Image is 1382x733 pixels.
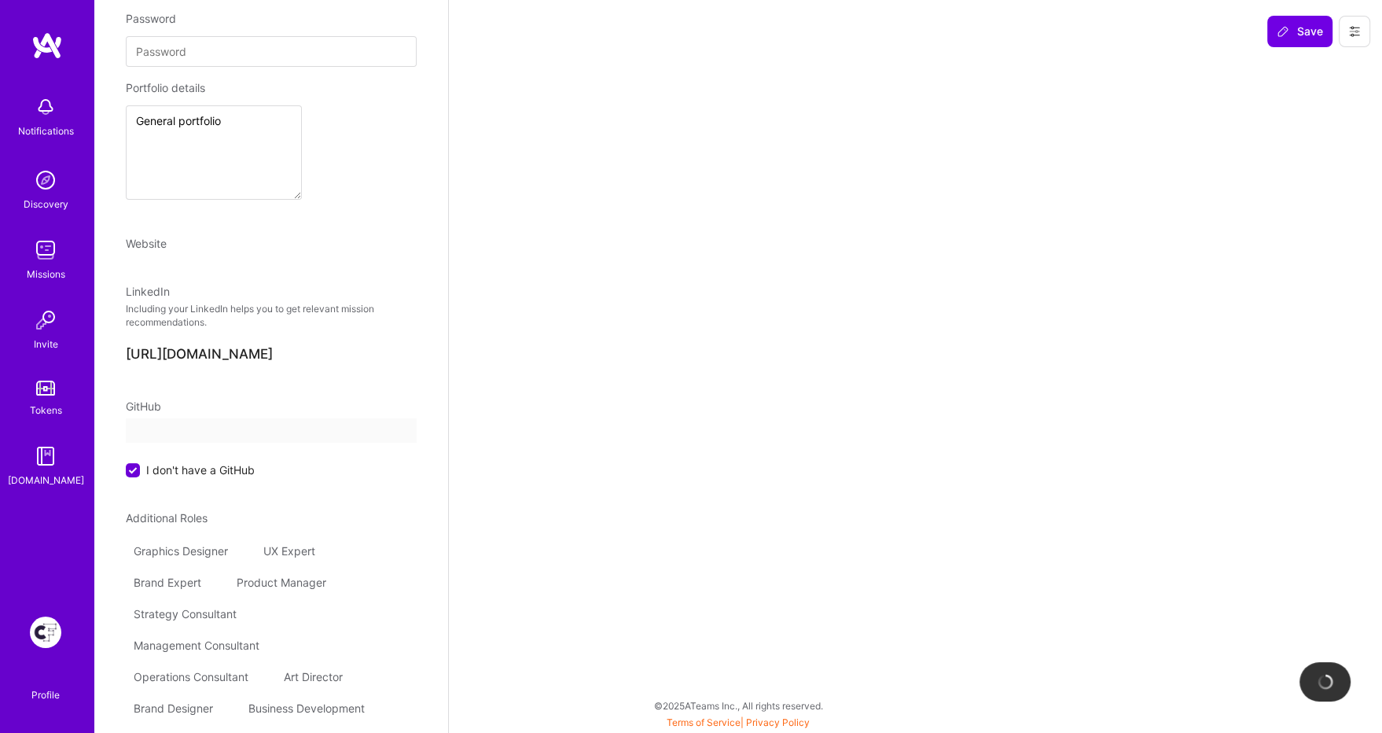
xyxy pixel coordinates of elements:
[667,716,810,728] span: |
[746,716,810,728] a: Privacy Policy
[31,31,63,60] img: logo
[126,539,249,564] div: Graphics Designer
[30,304,61,336] img: Invite
[126,79,417,96] div: Portfolio details
[276,665,364,690] div: Art Director
[30,234,61,266] img: teamwork
[26,617,65,648] a: Creative Fabrica Project Team
[126,105,302,200] textarea: General portfolio
[255,539,336,564] div: UX Expert
[1314,671,1336,693] img: loading
[30,440,61,472] img: guide book
[18,123,74,139] div: Notifications
[266,643,273,649] i: icon Close
[36,381,55,396] img: tokens
[229,570,347,595] div: Product Manager
[126,570,222,595] div: Brand Expert
[30,91,61,123] img: bell
[126,10,417,27] div: Password
[1267,16,1332,47] button: Save
[126,665,270,690] div: Operations Consultant
[235,548,241,554] i: icon Close
[1277,24,1323,39] span: Save
[146,462,255,478] span: I don't have a GitHub
[27,266,65,282] div: Missions
[94,686,1382,725] div: © 2025 ATeams Inc., All rights reserved.
[244,611,250,617] i: icon Close
[31,687,60,702] div: Profile
[34,336,58,352] div: Invite
[126,633,281,658] div: Management Consultant
[126,511,208,525] span: Additional Roles
[255,674,262,680] i: icon Close
[126,696,234,721] div: Brand Designer
[667,716,741,728] a: Terms of Service
[26,670,65,702] a: Profile
[126,237,167,250] span: Website
[208,580,215,586] i: icon Close
[126,36,417,67] input: Password
[30,402,62,418] div: Tokens
[8,472,84,488] div: [DOMAIN_NAME]
[241,696,386,721] div: Business Development
[350,674,356,680] i: icon Close
[126,400,161,413] span: GitHub
[220,705,226,712] i: icon Close
[126,602,258,627] div: Strategy Consultant
[30,617,61,648] img: Creative Fabrica Project Team
[333,580,340,586] i: icon Close
[30,164,61,196] img: discovery
[126,303,417,330] p: Including your LinkedIn helps you to get relevant mission recommendations.
[24,196,68,212] div: Discovery
[322,548,329,554] i: icon Close
[126,285,170,298] span: LinkedIn
[372,705,378,712] i: icon Close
